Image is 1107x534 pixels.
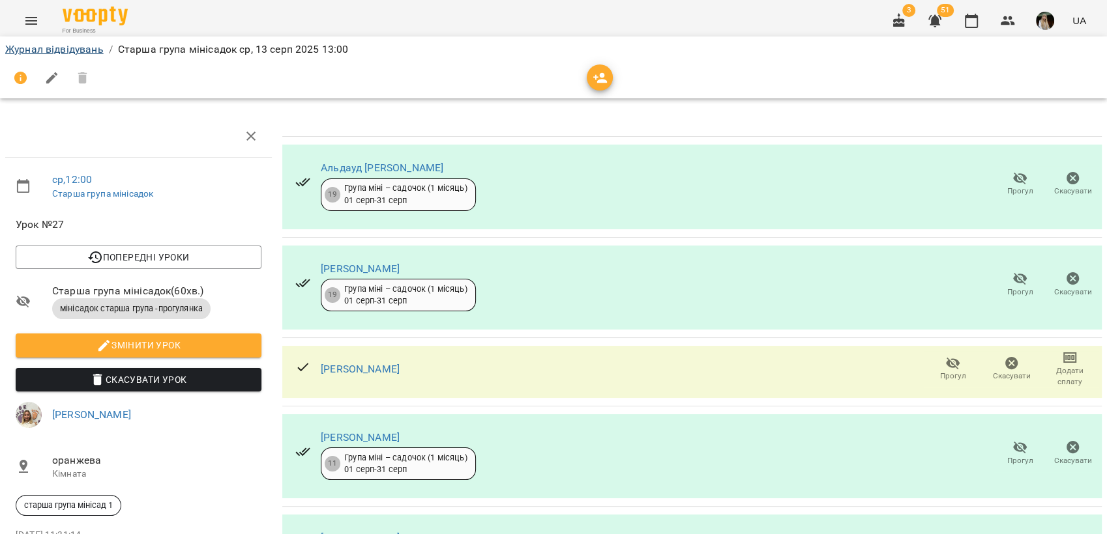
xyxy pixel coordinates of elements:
[1054,455,1092,466] span: Скасувати
[16,402,42,428] img: 7897ecd962ef5e6a6933aa69174c6908.jpg
[52,303,211,315] span: мінісадок старша група -прогулянка
[1036,12,1054,30] img: db9e5aee73aab2f764342d08fe444bbe.JPG
[52,283,261,299] span: Старша група мінісадок ( 60 хв. )
[321,363,400,375] a: [PERSON_NAME]
[344,182,467,206] div: Група міні – садочок (1 місяць) 01 серп - 31 серп
[118,42,349,57] p: Старша група мінісадок ср, 13 серп 2025 13:00
[52,408,131,421] a: [PERSON_NAME]
[1048,365,1091,387] span: Додати сплату
[1054,186,1092,197] span: Скасувати
[1007,455,1033,466] span: Прогул
[1007,287,1033,298] span: Прогул
[16,495,121,516] div: старша група мінісад 1
[994,266,1046,303] button: Прогул
[26,249,251,265] span: Попередні уроки
[109,42,113,57] li: /
[994,166,1046,203] button: Прогул
[16,499,121,511] span: старша група мінісад 1
[344,452,467,476] div: Група міні – садочок (1 місяць) 01 серп - 31 серп
[26,337,251,353] span: Змінити урок
[16,217,261,232] span: Урок №27
[52,468,261,481] p: Кімната
[1072,14,1086,27] span: UA
[940,371,966,382] span: Прогул
[16,246,261,269] button: Попередні уроки
[321,262,400,275] a: [PERSON_NAME]
[52,453,261,468] span: оранжева
[1054,287,1092,298] span: Скасувати
[1067,8,1091,33] button: UA
[52,173,92,186] a: ср , 12:00
[325,287,340,303] div: 19
[994,436,1046,472] button: Прогул
[321,162,443,174] a: Альдауд [PERSON_NAME]
[325,187,340,203] div: 19
[1041,351,1099,387] button: Додати сплату
[924,351,982,387] button: Прогул
[1046,166,1099,203] button: Скасувати
[63,7,128,25] img: Voopty Logo
[902,4,915,17] span: 3
[16,368,261,391] button: Скасувати Урок
[1007,186,1033,197] span: Прогул
[982,351,1041,387] button: Скасувати
[16,333,261,357] button: Змінити урок
[5,43,104,55] a: Журнал відвідувань
[16,5,47,36] button: Menu
[52,188,153,199] a: Старша група мінісадок
[937,4,954,17] span: 51
[26,372,251,387] span: Скасувати Урок
[63,27,128,35] span: For Business
[1046,266,1099,303] button: Скасувати
[1046,436,1099,472] button: Скасувати
[5,42,1102,57] nav: breadcrumb
[993,371,1031,382] span: Скасувати
[325,456,340,471] div: 11
[321,431,400,443] a: [PERSON_NAME]
[344,283,467,307] div: Група міні – садочок (1 місяць) 01 серп - 31 серп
